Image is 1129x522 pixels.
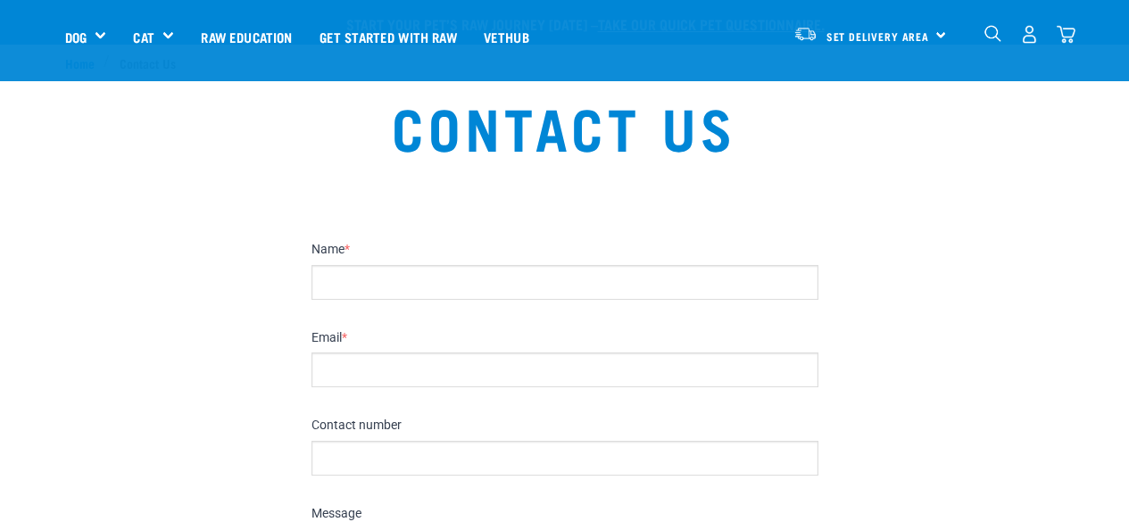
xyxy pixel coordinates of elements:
img: user.png [1020,25,1039,44]
label: Email [311,330,818,346]
img: home-icon@2x.png [1057,25,1075,44]
a: Dog [65,27,87,47]
h1: Contact Us [220,94,909,158]
img: home-icon-1@2x.png [984,25,1001,42]
label: Message [311,506,818,522]
a: Cat [133,27,154,47]
a: Vethub [470,1,543,72]
img: van-moving.png [793,26,818,42]
a: Get started with Raw [306,1,470,72]
label: Name [311,242,818,258]
label: Contact number [311,418,818,434]
span: Set Delivery Area [826,33,930,39]
a: Raw Education [187,1,305,72]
